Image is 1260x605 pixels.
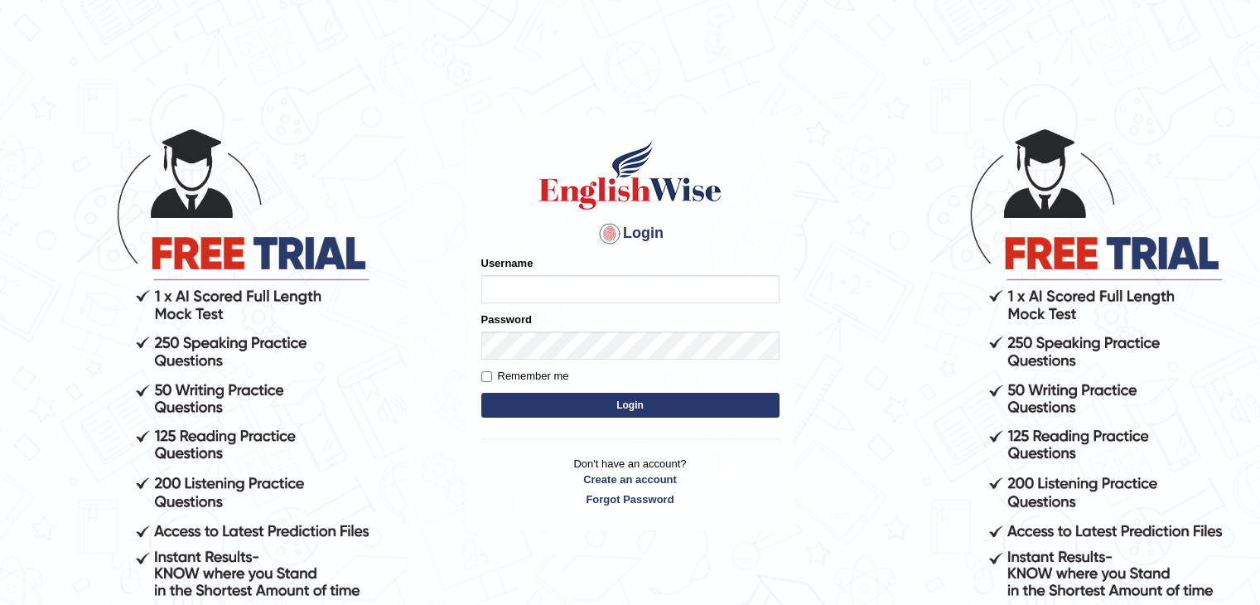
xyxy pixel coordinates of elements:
button: Login [481,393,780,418]
a: Create an account [481,472,780,487]
input: Remember me [481,371,492,382]
label: Password [481,312,532,327]
img: Logo of English Wise sign in for intelligent practice with AI [536,138,725,212]
label: Username [481,255,533,271]
h4: Login [481,220,780,247]
label: Remember me [481,368,569,385]
p: Don't have an account? [481,456,780,507]
a: Forgot Password [481,491,780,507]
